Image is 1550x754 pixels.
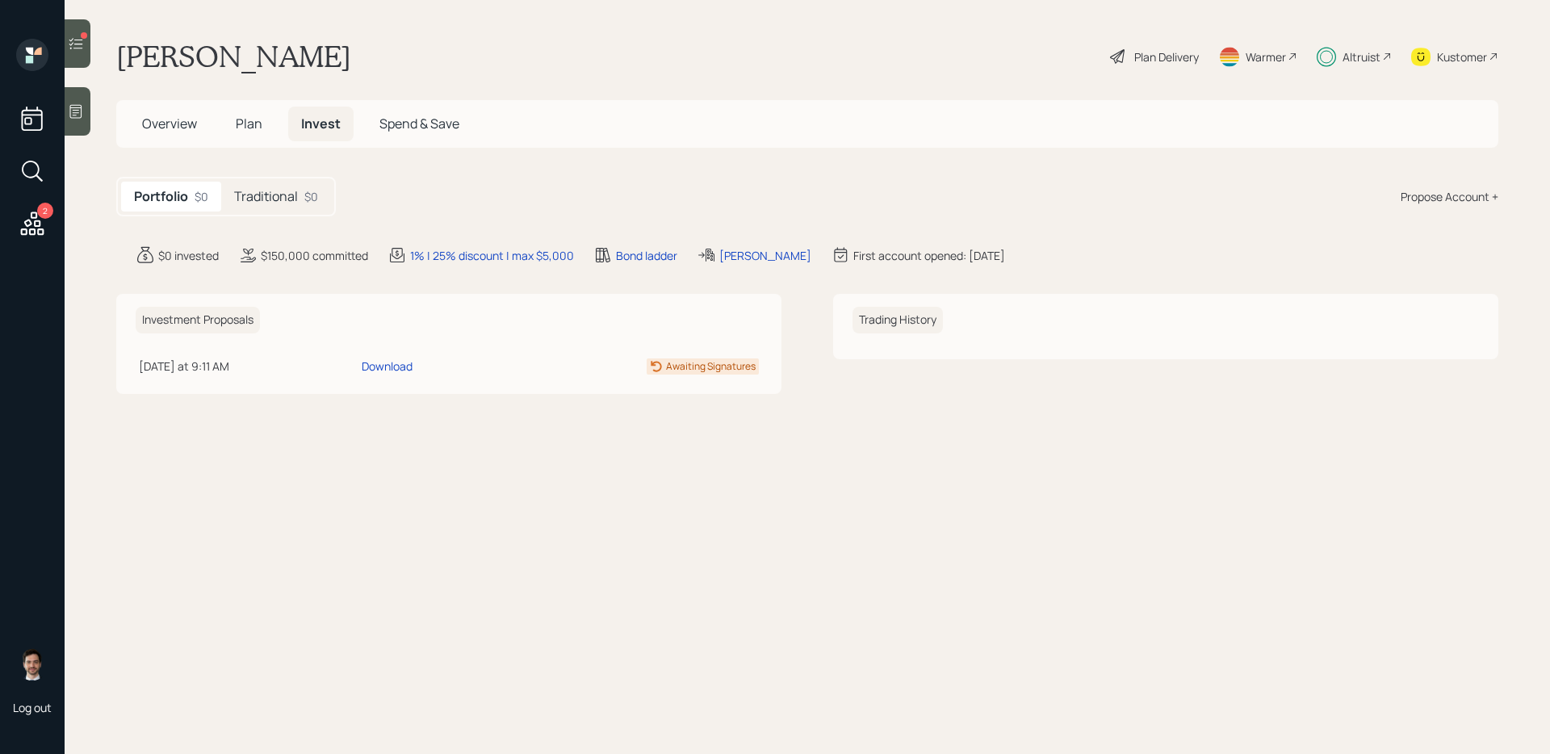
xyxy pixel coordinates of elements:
[362,358,413,375] div: Download
[719,247,811,264] div: [PERSON_NAME]
[234,189,298,204] h5: Traditional
[139,358,355,375] div: [DATE] at 9:11 AM
[142,115,197,132] span: Overview
[1401,188,1498,205] div: Propose Account +
[136,307,260,333] h6: Investment Proposals
[379,115,459,132] span: Spend & Save
[616,247,677,264] div: Bond ladder
[1343,48,1380,65] div: Altruist
[37,203,53,219] div: 2
[158,247,219,264] div: $0 invested
[1437,48,1487,65] div: Kustomer
[304,188,318,205] div: $0
[16,648,48,681] img: jonah-coleman-headshot.png
[236,115,262,132] span: Plan
[261,247,368,264] div: $150,000 committed
[134,189,188,204] h5: Portfolio
[13,700,52,715] div: Log out
[116,39,351,74] h1: [PERSON_NAME]
[301,115,341,132] span: Invest
[195,188,208,205] div: $0
[666,359,756,374] div: Awaiting Signatures
[410,247,574,264] div: 1% | 25% discount | max $5,000
[853,247,1005,264] div: First account opened: [DATE]
[852,307,943,333] h6: Trading History
[1246,48,1286,65] div: Warmer
[1134,48,1199,65] div: Plan Delivery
